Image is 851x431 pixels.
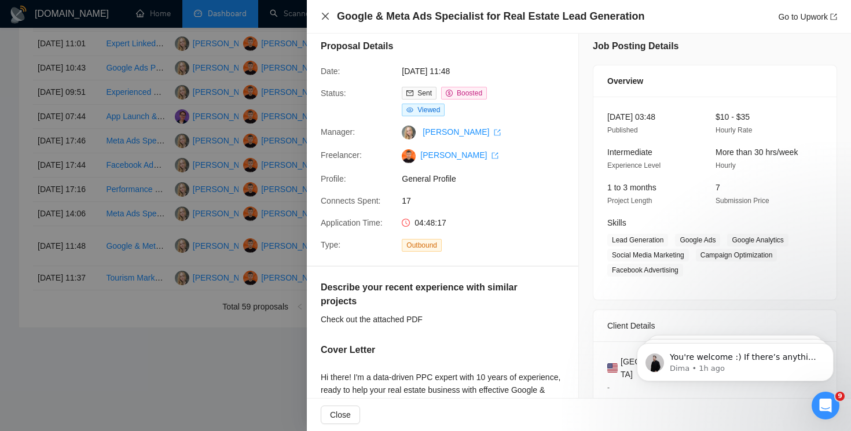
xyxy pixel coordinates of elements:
div: Client Details [607,310,823,341]
span: dollar [446,90,453,97]
h5: Cover Letter [321,343,375,357]
h5: Proposal Details [321,39,393,53]
span: Experience Level [607,161,661,170]
span: General Profile [402,172,575,185]
span: Boosted [457,89,482,97]
span: Freelancer: [321,150,362,160]
span: Hourly [716,161,736,170]
a: [PERSON_NAME] export [420,150,498,160]
iframe: Intercom live chat [812,392,839,419]
span: Date: [321,67,340,76]
span: 1 to 3 months [607,183,656,192]
span: Sent [417,89,432,97]
span: $10 - $35 [716,112,750,121]
span: Skills [607,218,626,227]
span: export [830,13,837,20]
span: Outbound [402,239,442,252]
span: More than 30 hrs/week [716,148,798,157]
span: [DATE] 11:48 [402,65,575,78]
a: Go to Upworkexport [778,12,837,21]
span: Intermediate [607,148,652,157]
iframe: Intercom notifications message [619,319,851,400]
span: close [321,12,330,21]
span: Close [330,408,351,421]
span: Google Ads [675,234,720,246]
span: Submission Price [716,197,769,205]
img: 🇺🇸 [607,362,618,374]
span: Application Time: [321,218,383,227]
span: Campaign Optimization [696,249,777,261]
span: [DATE] 03:48 [607,112,655,121]
span: Type: [321,240,340,249]
span: Overview [607,75,643,87]
span: Manager: [321,127,355,137]
img: c14xhZlC-tuZVDV19vT9PqPao_mWkLBFZtPhMWXnAzD5A78GLaVOfmL__cgNkALhSq [402,149,416,163]
span: Lead Generation [607,234,668,246]
span: 04:48:17 [415,218,446,227]
h5: Job Posting Details [593,39,678,53]
span: clock-circle [402,219,410,227]
button: Close [321,406,360,424]
span: export [494,129,501,136]
span: mail [406,90,413,97]
div: Check out the attached PDF [321,313,556,326]
span: Status: [321,89,346,98]
span: export [491,152,498,159]
span: Google Analytics [727,234,788,246]
span: 17 [402,194,575,207]
span: Project Length [607,197,652,205]
span: Viewed [417,106,440,114]
h4: Google & Meta Ads Specialist for Real Estate Lead Generation [337,9,644,24]
span: Profile: [321,174,346,183]
span: Connects Spent: [321,196,381,205]
span: - [607,384,610,392]
span: eye [406,106,413,113]
span: 9 [835,392,845,401]
span: Published [607,126,638,134]
a: [PERSON_NAME] export [423,127,501,137]
h5: Describe your recent experience with similar projects [321,281,520,308]
span: Facebook Advertising [607,264,683,277]
button: Close [321,12,330,21]
span: 7 [716,183,720,192]
span: Social Media Marketing [607,249,689,261]
span: Hourly Rate [716,126,752,134]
